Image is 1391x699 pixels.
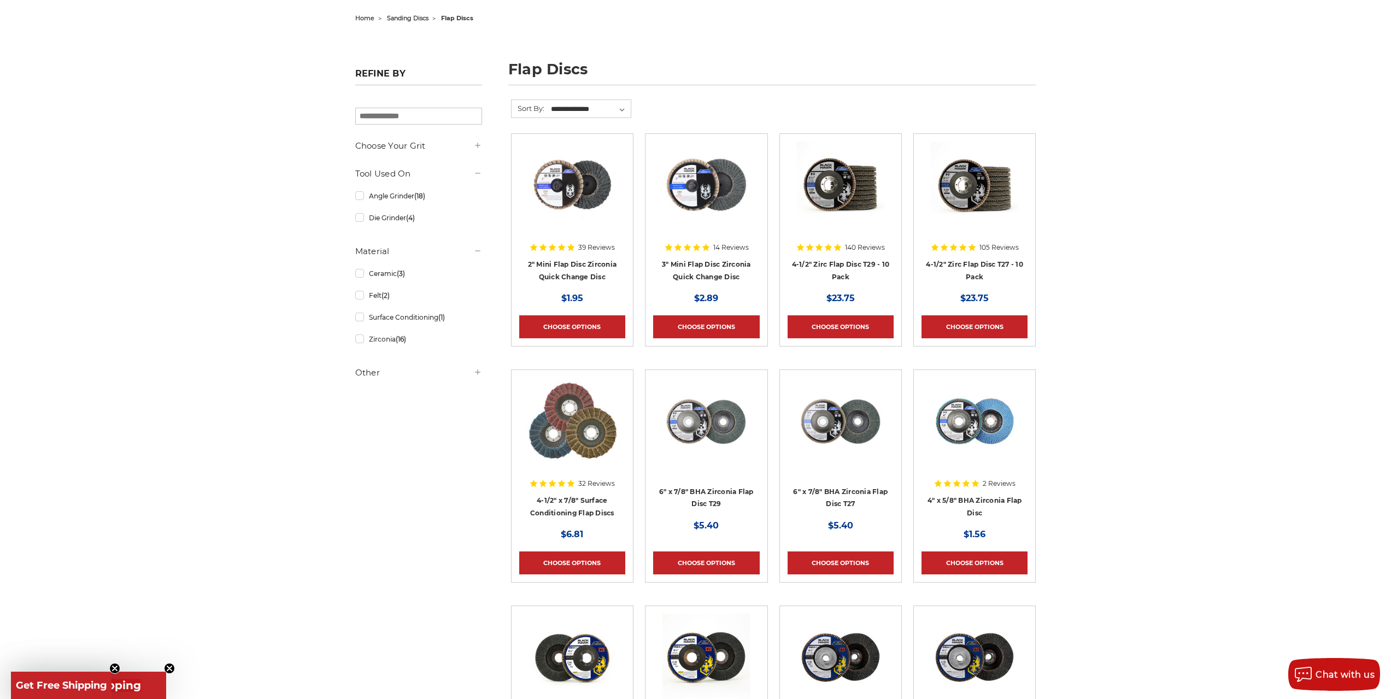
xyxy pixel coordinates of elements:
[713,244,749,251] span: 14 Reviews
[662,260,751,281] a: 3" Mini Flap Disc Zirconia Quick Change Disc
[653,551,759,574] a: Choose Options
[109,663,120,674] button: Close teaser
[659,487,754,508] a: 6" x 7/8" BHA Zirconia Flap Disc T29
[414,192,425,200] span: (18)
[387,14,429,22] a: sanding discs
[788,142,894,248] a: 4.5" Black Hawk Zirconia Flap Disc 10 Pack
[922,315,1028,338] a: Choose Options
[797,142,884,229] img: 4.5" Black Hawk Zirconia Flap Disc 10 Pack
[528,260,617,281] a: 2" Mini Flap Disc Zirconia Quick Change Disc
[922,378,1028,484] a: 4-inch BHA Zirconia flap disc with 40 grit designed for aggressive metal sanding and grinding
[578,244,615,251] span: 39 Reviews
[382,291,390,299] span: (2)
[561,529,583,539] span: $6.81
[355,68,482,85] h5: Refine by
[931,378,1018,465] img: 4-inch BHA Zirconia flap disc with 40 grit designed for aggressive metal sanding and grinding
[549,101,631,118] select: Sort By:
[355,139,482,152] h5: Choose Your Grit
[1316,669,1375,680] span: Chat with us
[519,551,625,574] a: Choose Options
[355,366,482,379] h5: Other
[355,286,482,305] a: Felt
[519,315,625,338] a: Choose Options
[355,208,482,227] a: Die Grinder
[396,335,406,343] span: (16)
[355,14,374,22] a: home
[355,167,482,180] h5: Tool Used On
[960,293,989,303] span: $23.75
[979,244,1019,251] span: 105 Reviews
[527,378,617,465] img: Scotch brite flap discs
[164,663,175,674] button: Close teaser
[922,551,1028,574] a: Choose Options
[928,496,1022,517] a: 4" x 5/8" BHA Zirconia Flap Disc
[922,142,1028,248] a: Black Hawk 4-1/2" x 7/8" Flap Disc Type 27 - 10 Pack
[438,313,445,321] span: (1)
[793,487,888,508] a: 6" x 7/8" BHA Zirconia Flap Disc T27
[797,378,884,465] img: Coarse 36 grit BHA Zirconia flap disc, 6-inch, flat T27 for aggressive material removal
[845,244,885,251] span: 140 Reviews
[792,260,890,281] a: 4-1/2" Zirc Flap Disc T29 - 10 Pack
[11,672,166,699] div: Get Free ShippingClose teaser
[16,679,107,691] span: Get Free Shipping
[931,142,1018,229] img: Black Hawk 4-1/2" x 7/8" Flap Disc Type 27 - 10 Pack
[653,142,759,248] a: BHA 3" Quick Change 60 Grit Flap Disc for Fine Grinding and Finishing
[983,480,1016,487] span: 2 Reviews
[662,378,750,465] img: Black Hawk 6 inch T29 coarse flap discs, 36 grit for efficient material removal
[530,496,614,517] a: 4-1/2" x 7/8" Surface Conditioning Flap Discs
[662,142,750,229] img: BHA 3" Quick Change 60 Grit Flap Disc for Fine Grinding and Finishing
[508,62,1036,85] h1: flap discs
[1288,658,1380,691] button: Chat with us
[561,293,583,303] span: $1.95
[694,293,718,303] span: $2.89
[355,186,482,205] a: Angle Grinder
[788,551,894,574] a: Choose Options
[519,142,625,248] a: Black Hawk Abrasives 2-inch Zirconia Flap Disc with 60 Grit Zirconia for Smooth Finishing
[355,264,482,283] a: Ceramic
[11,672,111,699] div: Get Free ShippingClose teaser
[512,100,544,116] label: Sort By:
[828,520,853,531] span: $5.40
[788,315,894,338] a: Choose Options
[406,214,415,222] span: (4)
[355,330,482,349] a: Zirconia
[926,260,1023,281] a: 4-1/2" Zirc Flap Disc T27 - 10 Pack
[355,308,482,327] a: Surface Conditioning
[788,378,894,484] a: Coarse 36 grit BHA Zirconia flap disc, 6-inch, flat T27 for aggressive material removal
[529,142,616,229] img: Black Hawk Abrasives 2-inch Zirconia Flap Disc with 60 Grit Zirconia for Smooth Finishing
[694,520,719,531] span: $5.40
[826,293,855,303] span: $23.75
[653,378,759,484] a: Black Hawk 6 inch T29 coarse flap discs, 36 grit for efficient material removal
[653,315,759,338] a: Choose Options
[519,378,625,484] a: Scotch brite flap discs
[397,269,405,278] span: (3)
[355,245,482,258] h5: Material
[578,480,615,487] span: 32 Reviews
[441,14,473,22] span: flap discs
[964,529,985,539] span: $1.56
